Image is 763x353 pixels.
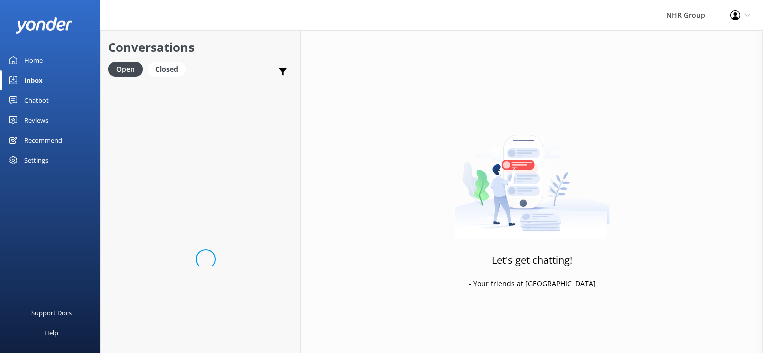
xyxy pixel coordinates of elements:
a: Open [108,63,148,74]
div: Inbox [24,70,43,90]
h2: Conversations [108,38,293,57]
div: Support Docs [31,303,72,323]
h3: Let's get chatting! [492,252,573,268]
div: Recommend [24,130,62,150]
div: Chatbot [24,90,49,110]
div: Reviews [24,110,48,130]
div: Settings [24,150,48,170]
div: Closed [148,62,186,77]
div: Open [108,62,143,77]
div: Help [44,323,58,343]
div: Home [24,50,43,70]
img: yonder-white-logo.png [15,17,73,34]
p: - Your friends at [GEOGRAPHIC_DATA] [469,278,596,289]
img: artwork of a man stealing a conversation from at giant smartphone [455,114,610,239]
a: Closed [148,63,191,74]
